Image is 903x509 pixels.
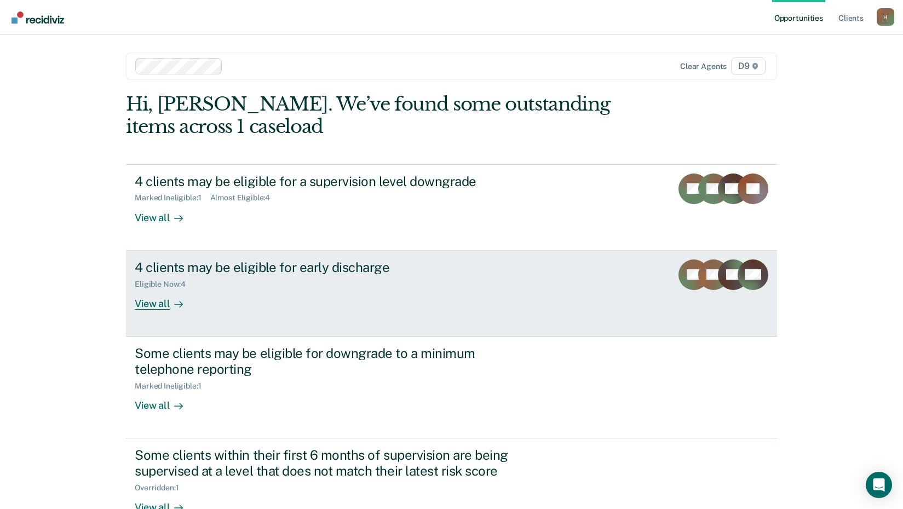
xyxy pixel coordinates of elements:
[135,203,196,224] div: View all
[135,259,519,275] div: 4 clients may be eligible for early discharge
[877,8,894,26] button: Profile dropdown button
[126,93,647,138] div: Hi, [PERSON_NAME]. We’ve found some outstanding items across 1 caseload
[866,472,892,498] div: Open Intercom Messenger
[126,164,777,251] a: 4 clients may be eligible for a supervision level downgradeMarked Ineligible:1Almost Eligible:4Vi...
[877,8,894,26] div: H
[135,193,210,203] div: Marked Ineligible : 1
[731,57,766,75] span: D9
[126,251,777,337] a: 4 clients may be eligible for early dischargeEligible Now:4View all
[210,193,279,203] div: Almost Eligible : 4
[680,62,727,71] div: Clear agents
[11,11,64,24] img: Recidiviz
[135,447,519,479] div: Some clients within their first 6 months of supervision are being supervised at a level that does...
[135,483,187,493] div: Overridden : 1
[135,345,519,377] div: Some clients may be eligible for downgrade to a minimum telephone reporting
[135,381,210,391] div: Marked Ineligible : 1
[126,337,777,438] a: Some clients may be eligible for downgrade to a minimum telephone reportingMarked Ineligible:1Vie...
[135,280,194,289] div: Eligible Now : 4
[135,390,196,412] div: View all
[135,173,519,189] div: 4 clients may be eligible for a supervision level downgrade
[135,288,196,310] div: View all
